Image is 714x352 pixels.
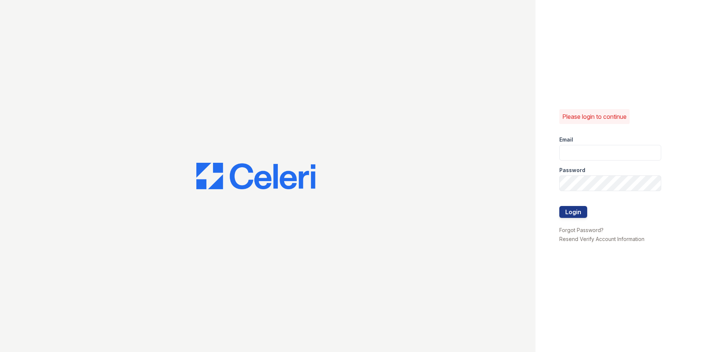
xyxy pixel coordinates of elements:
img: CE_Logo_Blue-a8612792a0a2168367f1c8372b55b34899dd931a85d93a1a3d3e32e68fde9ad4.png [196,163,315,190]
a: Forgot Password? [559,227,604,233]
button: Login [559,206,587,218]
label: Password [559,167,585,174]
p: Please login to continue [562,112,627,121]
a: Resend Verify Account Information [559,236,644,242]
label: Email [559,136,573,143]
